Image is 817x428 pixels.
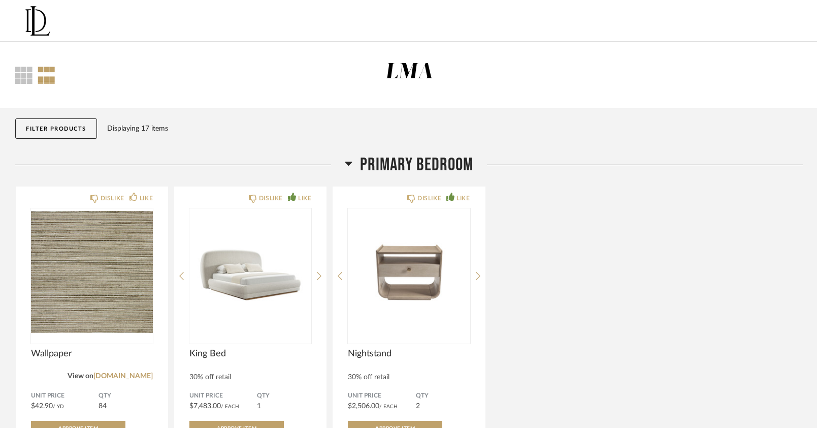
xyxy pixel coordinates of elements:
div: 0 [348,208,470,335]
div: DISLIKE [259,193,283,203]
img: 15c920c2-efcc-44c1-a753-564bdc2a4002.png [15,1,56,41]
span: 84 [99,403,107,410]
div: LIKE [298,193,311,203]
div: 0 [189,208,311,335]
span: $42.90 [31,403,53,410]
span: Nightstand [348,348,470,359]
span: Unit Price [189,392,257,400]
img: undefined [348,208,470,335]
div: 30% off retail [348,373,470,382]
span: $2,506.00 [348,403,379,410]
div: LIKE [140,193,153,203]
span: / Each [379,404,398,409]
span: 1 [257,403,261,410]
span: Primary Bedroom [360,154,473,176]
span: / YD [53,404,64,409]
div: 30% off retail [189,373,311,382]
div: DISLIKE [101,193,124,203]
span: $7,483.00 [189,403,221,410]
span: Unit Price [31,392,99,400]
span: Unit Price [348,392,415,400]
span: View on [68,373,93,380]
div: 0 [31,208,153,335]
span: QTY [416,392,470,400]
div: Displaying 17 items [107,123,798,134]
span: Wallpaper [31,348,153,359]
span: / Each [221,404,239,409]
a: [DOMAIN_NAME] [93,373,153,380]
img: undefined [31,208,153,335]
span: QTY [257,392,311,400]
span: 2 [416,403,420,410]
div: LIKE [456,193,470,203]
span: QTY [99,392,153,400]
button: Filter Products [15,118,97,139]
div: DISLIKE [417,193,441,203]
span: King Bed [189,348,311,359]
img: undefined [189,208,311,335]
div: LMA [385,62,433,83]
